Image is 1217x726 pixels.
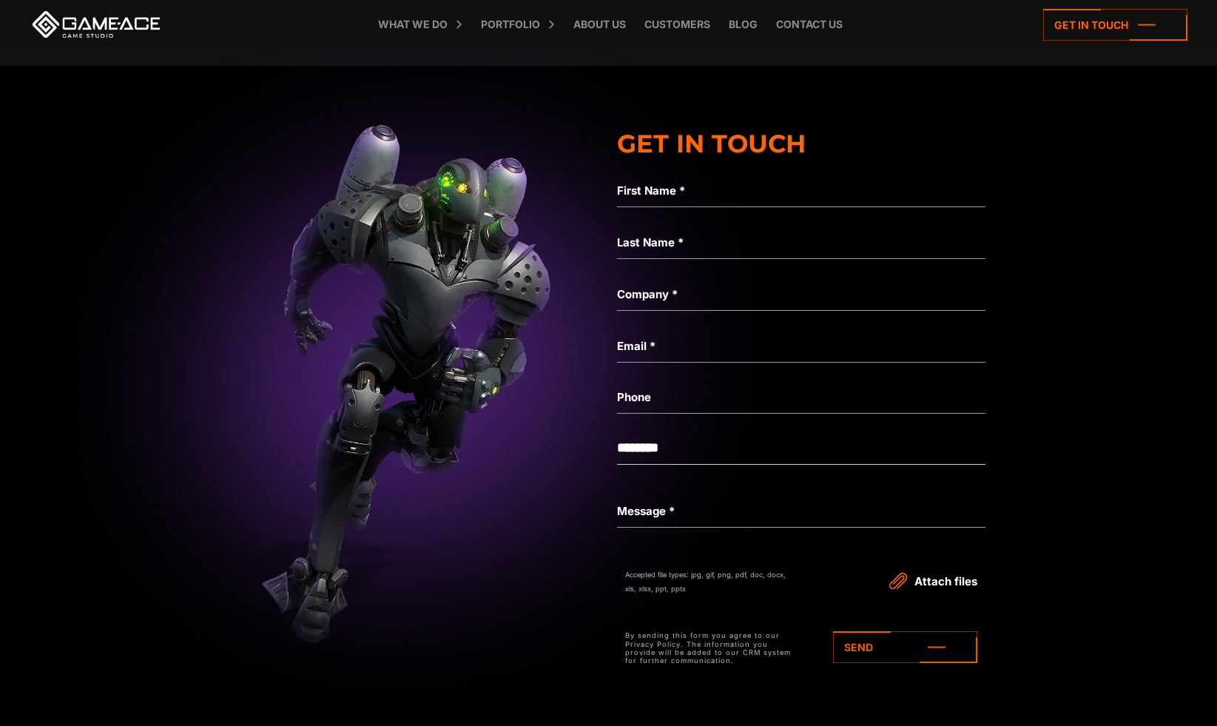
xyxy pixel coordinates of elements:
[617,503,675,520] label: Message *
[625,568,793,596] div: Accepted file types: jpg, gif, png, pdf, doc, docx, xls, xlsx, ppt, pptx
[617,286,985,303] label: Company *
[617,234,985,252] label: Last Name *
[833,631,977,663] a: Send
[625,631,793,665] p: By sending this form you agree to our Privacy Policy. The information you provide will be added t...
[893,568,977,591] a: Attach files
[617,337,985,355] label: Email *
[617,182,985,200] label: First Name *
[617,389,985,406] label: Phone
[1043,9,1187,41] a: Get in touch
[914,574,977,588] span: Attach files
